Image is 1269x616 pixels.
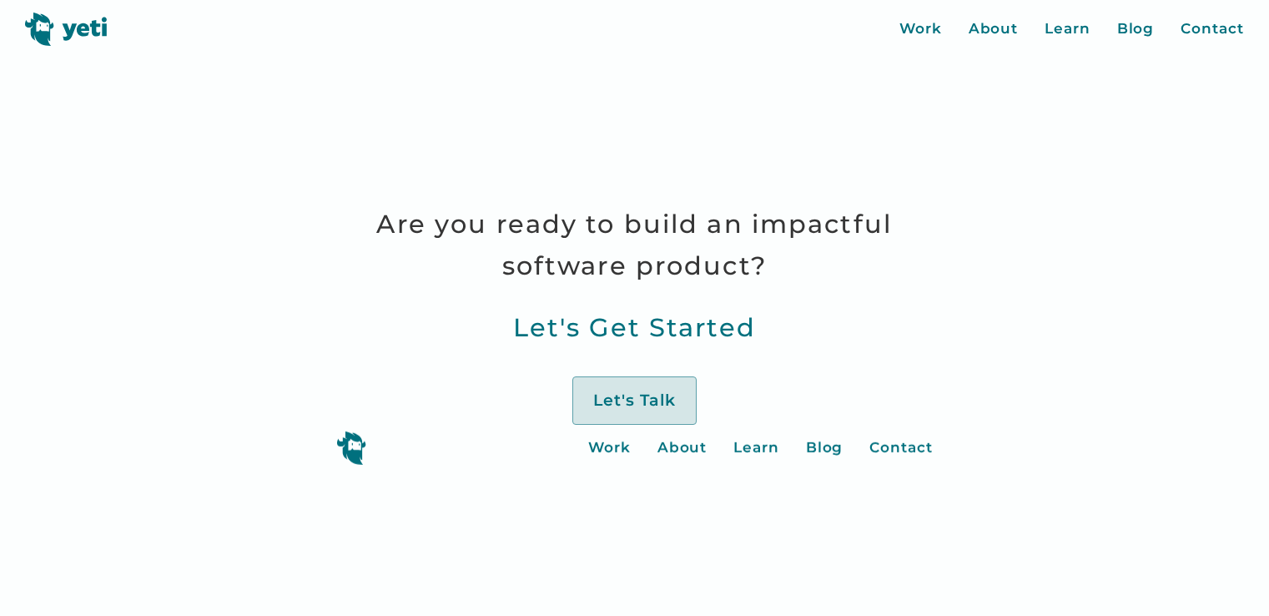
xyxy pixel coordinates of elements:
a: Contact [870,437,933,459]
p: Are you ready to build an impactful software product? [317,204,952,287]
div: Let's Talk [593,390,676,411]
img: Yeti logo [25,13,108,46]
a: Work [588,437,631,459]
p: Let's Get Started [317,307,952,349]
a: Contact [1181,18,1243,40]
a: Blog [806,437,843,459]
a: Learn [734,437,780,459]
a: Learn [1045,18,1090,40]
img: yeti logo icon [336,431,366,465]
a: Work [899,18,942,40]
a: About [969,18,1019,40]
a: Blog [1117,18,1155,40]
a: About [657,437,708,459]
